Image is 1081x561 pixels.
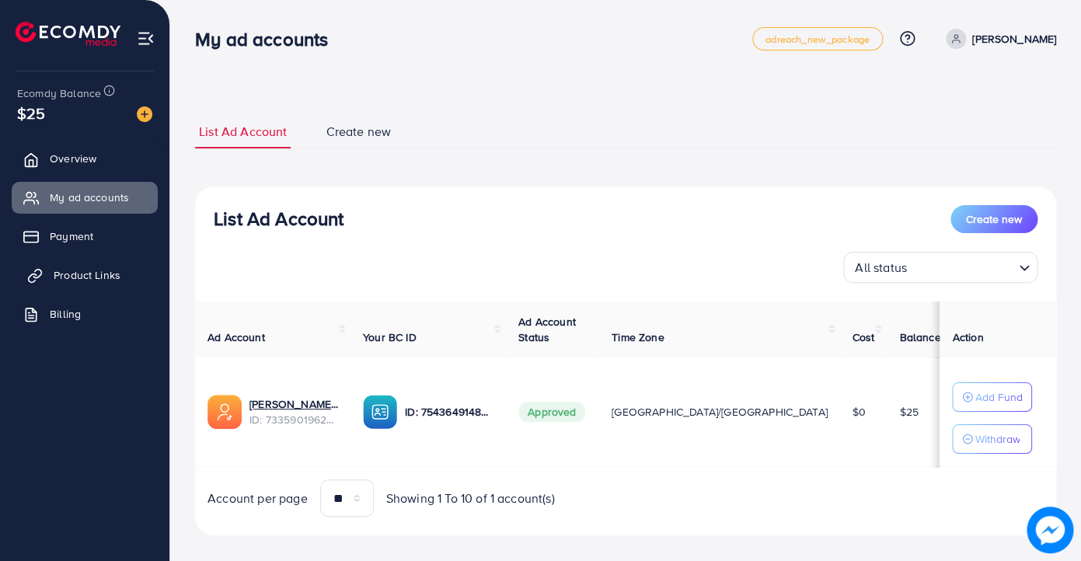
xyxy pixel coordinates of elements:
[50,306,81,322] span: Billing
[137,106,152,122] img: image
[12,143,158,174] a: Overview
[612,329,664,345] span: Time Zone
[899,329,940,345] span: Balance
[405,402,493,421] p: ID: 7543649148906536976
[363,395,397,429] img: ic-ba-acc.ded83a64.svg
[952,424,1032,454] button: Withdraw
[195,28,340,51] h3: My ad accounts
[386,490,555,507] span: Showing 1 To 10 of 1 account(s)
[207,395,242,429] img: ic-ads-acc.e4c84228.svg
[50,151,96,166] span: Overview
[199,123,287,141] span: List Ad Account
[952,329,983,345] span: Action
[249,412,338,427] span: ID: 7335901962891870209
[207,490,308,507] span: Account per page
[249,396,338,428] div: <span class='underline'>Larosa Pakistan</span></br>7335901962891870209
[12,221,158,252] a: Payment
[853,329,875,345] span: Cost
[54,267,120,283] span: Product Links
[326,123,391,141] span: Create new
[137,30,155,47] img: menu
[966,211,1022,227] span: Create new
[975,430,1020,448] p: Withdraw
[950,205,1037,233] button: Create new
[50,228,93,244] span: Payment
[752,27,883,51] a: adreach_new_package
[843,252,1037,283] div: Search for option
[214,207,343,230] h3: List Ad Account
[249,396,338,412] a: [PERSON_NAME] Pakistan
[765,34,870,44] span: adreach_new_package
[12,260,158,291] a: Product Links
[518,402,585,422] span: Approved
[12,182,158,213] a: My ad accounts
[16,22,120,46] img: logo
[852,256,910,279] span: All status
[12,298,158,329] a: Billing
[972,30,1056,48] p: [PERSON_NAME]
[1027,507,1073,553] img: image
[17,85,101,101] span: Ecomdy Balance
[853,404,866,420] span: $0
[975,388,1022,406] p: Add Fund
[899,404,918,420] span: $25
[207,329,265,345] span: Ad Account
[940,29,1056,49] a: [PERSON_NAME]
[17,102,45,124] span: $25
[612,404,828,420] span: [GEOGRAPHIC_DATA]/[GEOGRAPHIC_DATA]
[952,382,1032,412] button: Add Fund
[363,329,417,345] span: Your BC ID
[50,190,129,205] span: My ad accounts
[518,314,576,345] span: Ad Account Status
[912,253,1013,279] input: Search for option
